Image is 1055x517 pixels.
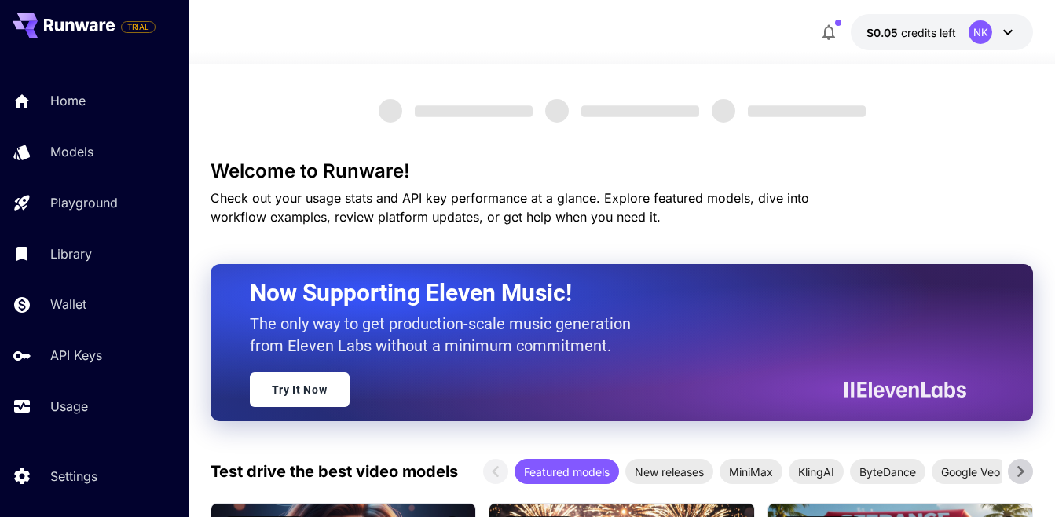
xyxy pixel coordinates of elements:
div: KlingAI [789,459,844,484]
p: Settings [50,467,97,486]
div: Featured models [515,459,619,484]
button: $0.05NK [851,14,1033,50]
p: Home [50,91,86,110]
p: Wallet [50,295,86,313]
span: Add your payment card to enable full platform functionality. [121,17,156,36]
div: ByteDance [850,459,925,484]
p: Playground [50,193,118,212]
span: ByteDance [850,464,925,480]
span: KlingAI [789,464,844,480]
span: Google Veo [932,464,1009,480]
a: Try It Now [250,372,350,407]
p: Usage [50,397,88,416]
p: API Keys [50,346,102,365]
h2: Now Supporting Eleven Music! [250,278,955,308]
span: credits left [901,26,956,39]
p: Library [50,244,92,263]
span: Featured models [515,464,619,480]
span: Check out your usage stats and API key performance at a glance. Explore featured models, dive int... [211,190,809,225]
p: Test drive the best video models [211,460,458,483]
span: TRIAL [122,21,155,33]
div: New releases [625,459,713,484]
div: MiniMax [720,459,782,484]
span: New releases [625,464,713,480]
div: NK [969,20,992,44]
div: Google Veo [932,459,1009,484]
p: The only way to get production-scale music generation from Eleven Labs without a minimum commitment. [250,313,643,357]
span: $0.05 [866,26,901,39]
h3: Welcome to Runware! [211,160,1034,182]
div: $0.05 [866,24,956,41]
span: MiniMax [720,464,782,480]
p: Models [50,142,93,161]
